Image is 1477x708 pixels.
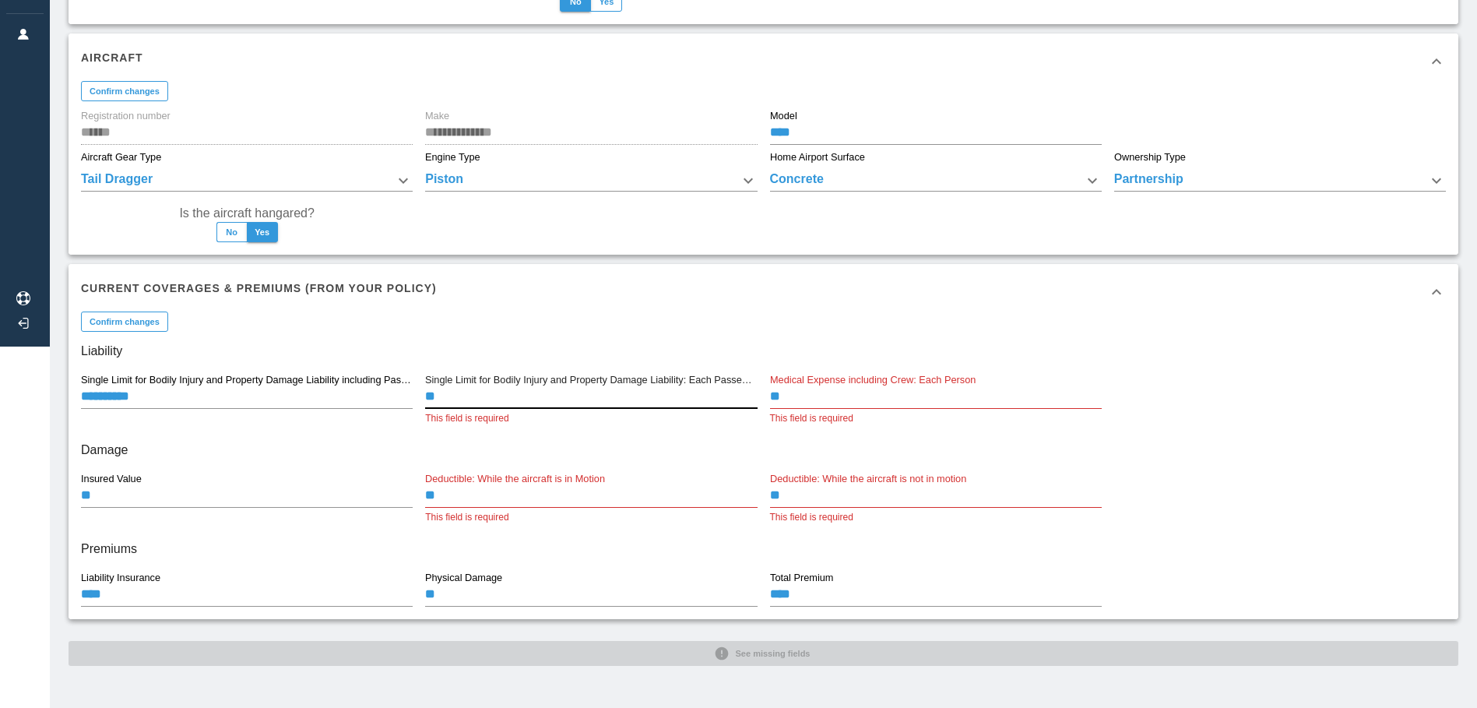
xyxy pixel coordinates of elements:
div: Concrete [770,170,1102,192]
div: Tail Dragger [81,170,413,192]
label: Liability Insurance [81,571,160,585]
label: Total Premium [770,571,833,585]
label: Make [425,109,449,123]
div: Partnership [1114,170,1446,192]
p: This field is required [770,411,1102,427]
label: Single Limit for Bodily Injury and Property Damage Liability: Each Passenger [425,373,756,387]
h6: Damage [81,439,1446,461]
button: No [216,222,248,242]
label: Home Airport Surface [770,150,865,164]
label: Aircraft Gear Type [81,150,161,164]
label: Insured Value [81,472,142,486]
h6: Aircraft [81,49,143,66]
label: Ownership Type [1114,150,1186,164]
p: This field is required [770,510,1102,526]
label: Single Limit for Bodily Injury and Property Damage Liability including Passengers: Each Occurrence [81,373,412,387]
p: This field is required [425,510,757,526]
div: Aircraft [69,33,1458,90]
div: Current Coverages & Premiums (from your policy) [69,264,1458,320]
label: Model [770,109,797,123]
button: Confirm changes [81,312,168,332]
h6: Liability [81,340,1446,362]
button: Confirm changes [81,81,168,101]
label: Deductible: While the aircraft is not in motion [770,472,966,486]
h6: Premiums [81,538,1446,560]
label: Is the aircraft hangared? [179,204,314,222]
div: Piston [425,170,757,192]
h6: Current Coverages & Premiums (from your policy) [81,280,437,297]
label: Deductible: While the aircraft is in Motion [425,472,605,486]
label: Registration number [81,109,171,123]
label: Engine Type [425,150,480,164]
label: Medical Expense including Crew: Each Person [770,373,976,387]
label: Physical Damage [425,571,502,585]
p: This field is required [425,411,757,427]
button: Yes [247,222,278,242]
